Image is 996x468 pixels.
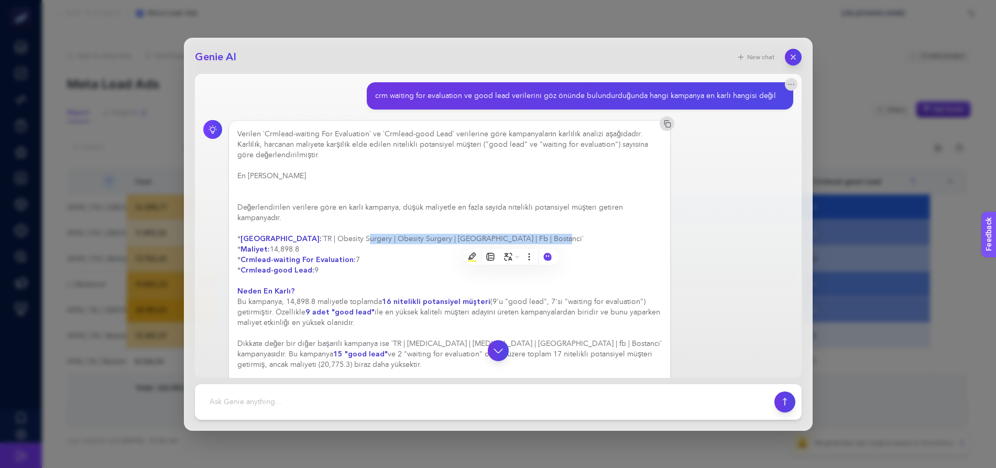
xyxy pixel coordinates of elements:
[6,3,40,12] span: Feedback
[240,244,270,254] strong: Maliyet:
[305,307,375,317] strong: 9 adet "good lead"
[240,234,322,244] strong: [GEOGRAPHIC_DATA]:
[237,286,295,296] strong: Neden En Karlı?
[240,265,314,275] strong: Crmlead-good Lead:
[240,255,356,265] strong: Crmlead-waiting For Evaluation:
[382,297,490,307] strong: 16 nitelikli potansiyel müşteri
[195,50,236,64] h2: Genie AI
[730,50,781,64] button: New chat
[660,116,674,131] button: Copy
[237,171,662,181] h3: En [PERSON_NAME]
[375,91,776,101] div: crm waiting for evaluation ve good lead verilerini göz önünde bulundurduğunda hangi kampanya en k...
